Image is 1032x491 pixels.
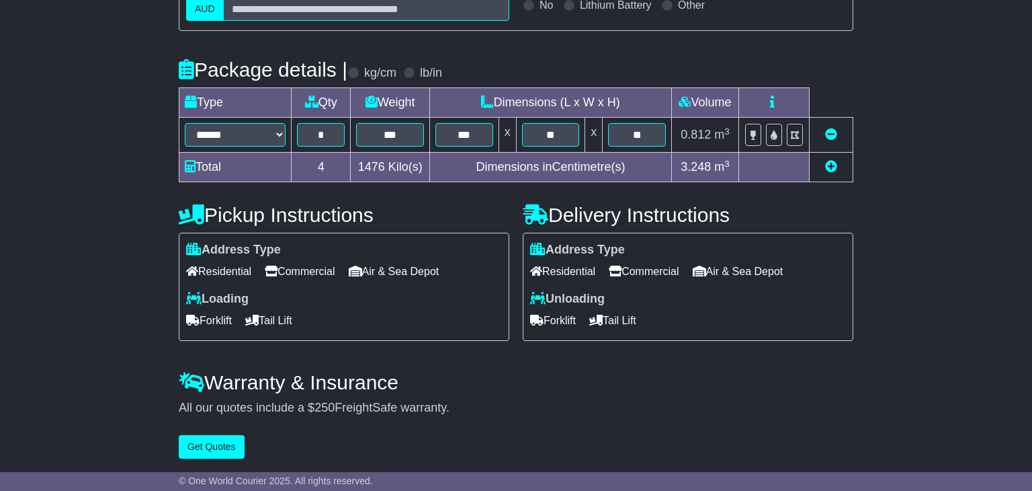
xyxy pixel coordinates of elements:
td: Dimensions in Centimetre(s) [430,153,672,182]
span: Residential [530,261,595,282]
label: Unloading [530,292,605,307]
span: 250 [314,401,335,414]
label: Address Type [186,243,281,258]
span: Air & Sea Depot [693,261,783,282]
a: Remove this item [825,128,837,141]
span: Residential [186,261,251,282]
td: Volume [671,88,738,118]
h4: Warranty & Insurance [179,371,853,393]
span: © One World Courier 2025. All rights reserved. [179,476,373,486]
td: Total [179,153,292,182]
span: Tail Lift [589,310,636,331]
span: Commercial [265,261,335,282]
span: Tail Lift [245,310,292,331]
label: kg/cm [364,66,396,81]
td: 4 [292,153,351,182]
span: Forklift [530,310,576,331]
h4: Delivery Instructions [523,204,853,226]
button: Get Quotes [179,435,245,459]
span: 3.248 [681,160,711,174]
span: Commercial [609,261,679,282]
span: Air & Sea Depot [349,261,439,282]
label: Loading [186,292,249,307]
h4: Pickup Instructions [179,204,509,226]
span: m [714,128,730,141]
td: Qty [292,88,351,118]
a: Add new item [825,160,837,174]
label: Address Type [530,243,625,258]
td: Dimensions (L x W x H) [430,88,672,118]
td: Kilo(s) [351,153,430,182]
div: All our quotes include a $ FreightSafe warranty. [179,401,853,416]
td: x [499,118,516,153]
td: Weight [351,88,430,118]
h4: Package details | [179,59,347,81]
span: 1476 [358,160,385,174]
span: m [714,160,730,174]
span: Forklift [186,310,232,331]
sup: 3 [724,126,730,137]
span: 0.812 [681,128,711,141]
label: lb/in [420,66,442,81]
td: x [585,118,603,153]
td: Type [179,88,292,118]
sup: 3 [724,159,730,169]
